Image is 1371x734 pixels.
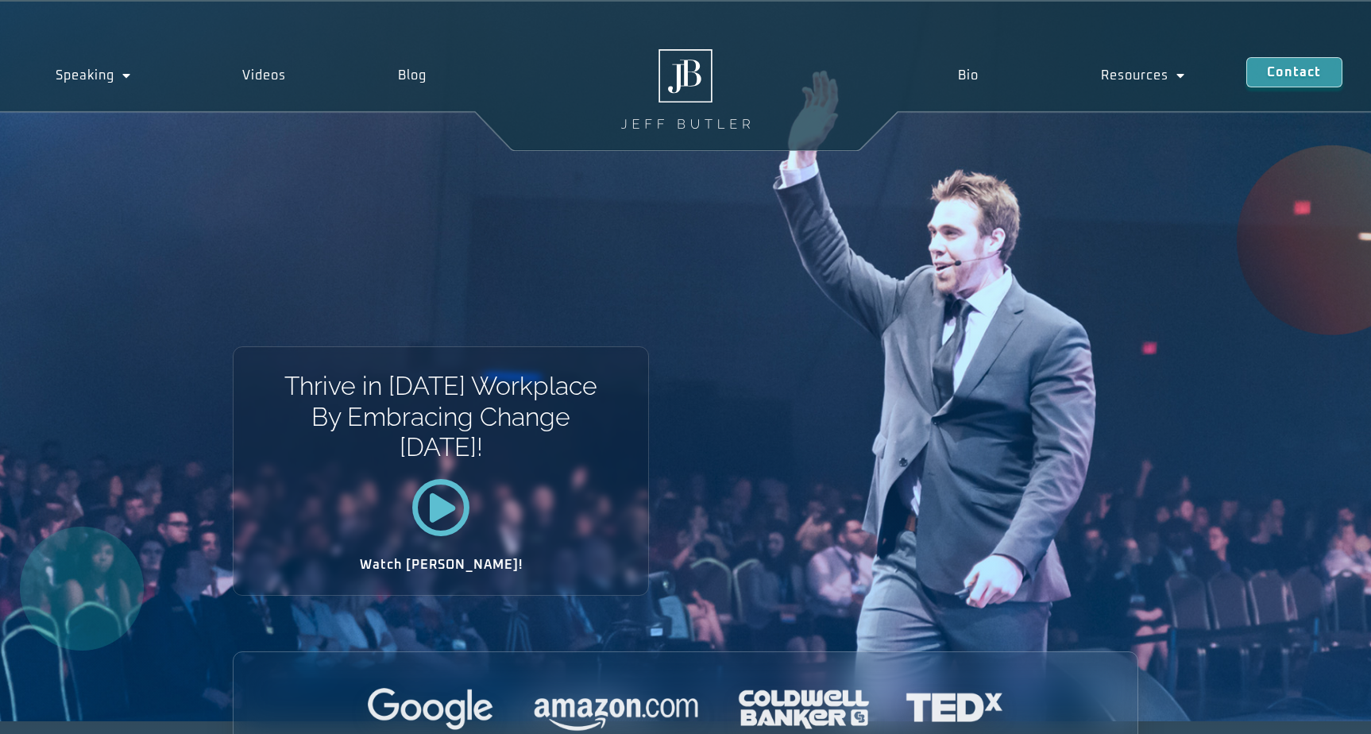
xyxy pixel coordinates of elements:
h1: Thrive in [DATE] Workplace By Embracing Change [DATE]! [284,371,599,462]
a: Resources [1040,57,1246,94]
a: Bio [897,57,1040,94]
a: Videos [187,57,342,94]
a: Blog [342,57,482,94]
a: Contact [1246,57,1342,87]
h2: Watch [PERSON_NAME]! [289,558,593,571]
nav: Menu [897,57,1246,94]
span: Contact [1267,66,1321,79]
